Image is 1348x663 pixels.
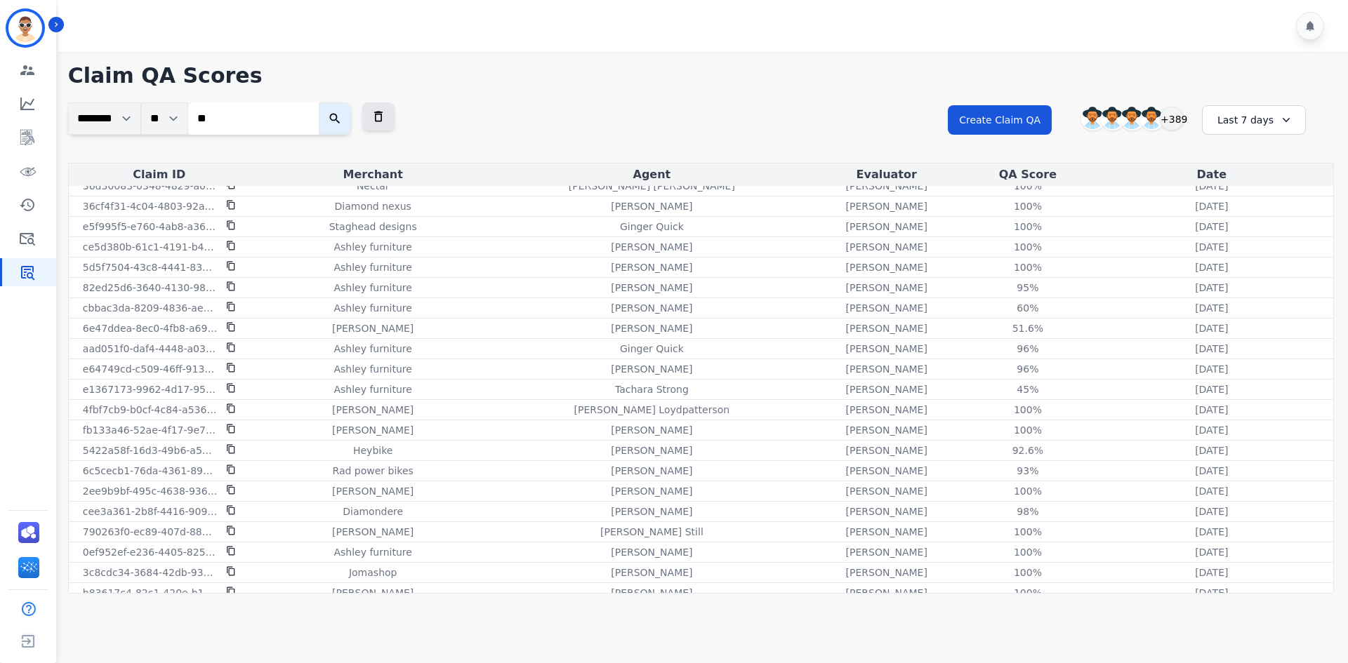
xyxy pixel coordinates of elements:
p: fb133a46-52ae-4f17-9e71-361b01c1d1a6 [83,423,218,437]
p: [DATE] [1195,382,1228,396]
p: [DATE] [1195,525,1228,539]
div: 100% [996,423,1059,437]
p: [PERSON_NAME] [846,464,927,478]
div: 100% [996,179,1059,193]
p: Ashley furniture [333,281,411,295]
p: cee3a361-2b8f-4416-9096-d5ef892f87fc [83,504,218,518]
p: [PERSON_NAME] [846,382,927,396]
p: Heybike [353,443,392,457]
p: 4fbf7cb9-b0cf-4c84-a536-86157ada7236 [83,403,218,417]
p: e5f995f5-e760-4ab8-a365-f9edd5658e26 [83,220,218,234]
p: [PERSON_NAME] [846,484,927,498]
div: 100% [996,545,1059,559]
p: [PERSON_NAME] [611,423,692,437]
div: 100% [996,565,1059,580]
div: Merchant [253,166,494,183]
div: QA Score [968,166,1087,183]
p: Ashley furniture [333,342,411,356]
p: [PERSON_NAME] [611,199,692,213]
p: 82ed25d6-3640-4130-9820-b197e0c13c56 [83,281,218,295]
p: [PERSON_NAME] Still [600,525,703,539]
p: 36d30083-0348-4829-a033-6e30a34d7952 [83,179,218,193]
p: [DATE] [1195,504,1228,518]
p: [PERSON_NAME] [846,443,927,457]
p: [PERSON_NAME] [846,240,927,254]
div: 100% [996,586,1059,600]
p: [DATE] [1195,423,1228,437]
div: 100% [996,220,1059,234]
p: 2ee9b9bf-495c-4638-9365-b23f9cfe9817 [83,484,218,498]
div: 45% [996,382,1059,396]
div: 96% [996,342,1059,356]
p: b83617c4-82c1-420e-b1c1-04c6270897c3 [83,586,218,600]
p: [DATE] [1195,484,1228,498]
p: [DATE] [1195,586,1228,600]
p: [PERSON_NAME] [611,586,692,600]
div: Last 7 days [1202,105,1306,135]
p: Staghead designs [329,220,417,234]
p: e1367173-9962-4d17-952d-e903253e57b6 [83,382,218,396]
p: [PERSON_NAME] [611,260,692,274]
p: [PERSON_NAME] [846,362,927,376]
p: [DATE] [1195,260,1228,274]
p: aad051f0-daf4-4448-a036-eb3d8e7b5571 [83,342,218,356]
div: Agent [499,166,805,183]
div: 92.6% [996,443,1059,457]
p: [PERSON_NAME] [PERSON_NAME] [569,179,735,193]
p: [PERSON_NAME] [332,321,414,335]
button: Create Claim QA [948,105,1052,135]
p: 3c8cdc34-3684-42db-93bc-931a37f6bfdf [83,565,218,580]
p: 790263f0-ec89-407d-88d7-e368ca53d2a9 [83,525,218,539]
p: 0ef952ef-e236-4405-8251-6d6b6cfaa866 [83,545,218,559]
p: [DATE] [1195,199,1228,213]
p: e64749cd-c509-46ff-9136-1e31202c8250 [83,362,218,376]
p: [PERSON_NAME] [611,545,692,559]
p: [PERSON_NAME] [846,220,927,234]
p: [DATE] [1195,240,1228,254]
p: [DATE] [1195,545,1228,559]
p: [PERSON_NAME] [846,586,927,600]
div: 100% [996,260,1059,274]
p: [DATE] [1195,220,1228,234]
div: 60% [996,301,1059,315]
div: Date [1093,166,1330,183]
p: [DATE] [1195,179,1228,193]
p: [DATE] [1195,342,1228,356]
p: [PERSON_NAME] [846,342,927,356]
div: 51.6% [996,321,1059,335]
img: Bordered avatar [8,11,42,45]
p: [DATE] [1195,565,1228,580]
p: 5d5f7504-43c8-4441-8394-360237fc373e [83,260,218,274]
p: [PERSON_NAME] [611,240,692,254]
p: Nectar [357,179,390,193]
p: [PERSON_NAME] [611,464,692,478]
p: [PERSON_NAME] Loydpatterson [574,403,730,417]
p: Tachara Strong [615,382,689,396]
p: [PERSON_NAME] [846,403,927,417]
p: Rad power bikes [333,464,414,478]
h1: Claim QA Scores [68,63,1334,88]
p: [PERSON_NAME] [611,281,692,295]
div: 100% [996,525,1059,539]
div: 100% [996,484,1059,498]
p: [PERSON_NAME] [846,504,927,518]
p: [PERSON_NAME] [846,199,927,213]
div: 98% [996,504,1059,518]
p: [PERSON_NAME] [611,301,692,315]
p: [PERSON_NAME] [611,565,692,580]
div: 100% [996,240,1059,254]
p: [PERSON_NAME] [846,281,927,295]
p: [PERSON_NAME] [846,321,927,335]
p: Diamondere [343,504,403,518]
div: Evaluator [810,166,963,183]
p: 5422a58f-16d3-49b6-a5e9-4519d36a650b [83,443,218,457]
p: [DATE] [1195,464,1228,478]
p: [DATE] [1195,403,1228,417]
p: [DATE] [1195,443,1228,457]
p: 6e47ddea-8ec0-4fb8-a697-9ae36ef9d569 [83,321,218,335]
p: [PERSON_NAME] [332,484,414,498]
p: Ginger Quick [620,220,684,234]
p: [PERSON_NAME] [846,423,927,437]
p: Ashley furniture [333,362,411,376]
div: +389 [1160,107,1184,130]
